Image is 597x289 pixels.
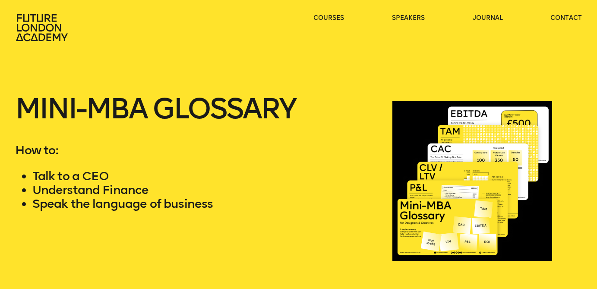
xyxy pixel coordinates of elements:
[32,183,378,197] li: Understand Finance
[313,14,344,22] a: courses
[473,14,503,22] a: journal
[15,143,378,157] p: How to:
[15,95,378,143] h1: Mini-MBA Glossary
[32,197,378,211] li: Speak the language of business
[392,14,425,22] a: speakers
[550,14,582,22] a: contact
[32,169,378,183] li: Talk to a CEO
